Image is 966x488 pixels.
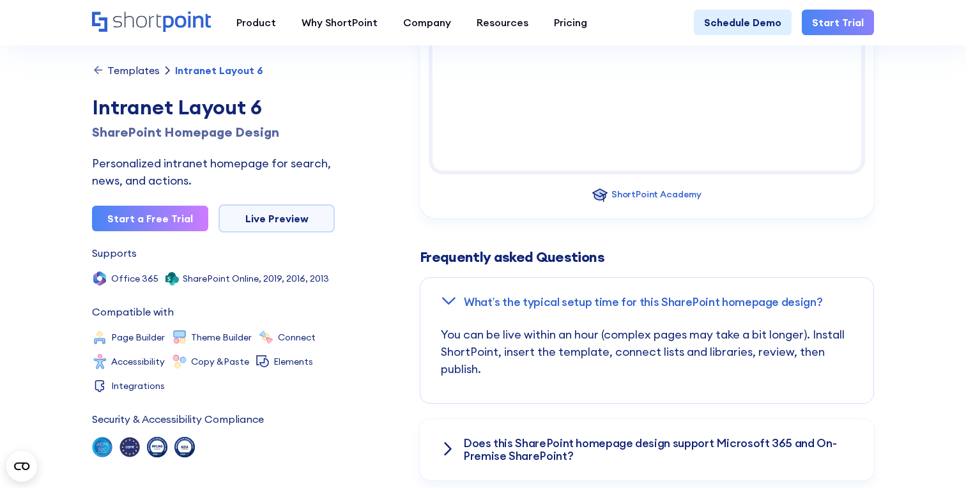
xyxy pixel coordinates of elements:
[541,10,600,35] a: Pricing
[403,15,451,30] div: Company
[191,333,252,342] div: Theme Builder
[302,15,378,30] div: Why ShortPoint
[441,326,853,403] p: You can be live within an hour (complex pages may take a bit longer). Install ShortPoint, insert ...
[477,15,528,30] div: Resources
[92,64,160,77] a: Templates
[92,92,335,123] div: Intranet Layout 6
[464,10,541,35] a: Resources
[92,437,112,457] img: soc 2
[175,65,263,75] div: Intranet Layout 6
[92,206,208,231] a: Start a Free Trial
[183,274,329,283] div: SharePoint Online, 2019, 2016, 2013
[611,188,701,201] div: ShortPoint Academy
[463,437,854,462] h3: Does this SharePoint homepage design support Microsoft 365 and On-Premise SharePoint?
[92,11,211,33] a: Home
[191,357,249,366] div: Copy &Paste
[92,155,335,189] div: Personalized intranet homepage for search, news, and actions.
[736,340,966,488] iframe: Chat Widget
[278,333,316,342] div: Connect
[554,15,587,30] div: Pricing
[92,248,137,258] div: Supports
[289,10,390,35] a: Why ShortPoint
[218,204,335,233] a: Live Preview
[111,274,158,283] div: Office 365
[111,357,165,366] div: Accessibility
[107,65,160,75] div: Templates
[111,333,165,342] div: Page Builder
[802,10,874,35] a: Start Trial
[390,10,464,35] a: Company
[464,296,822,309] h3: What’s the typical setup time for this SharePoint homepage design?
[92,414,264,424] div: Security & Accessibility Compliance
[273,357,313,366] div: Elements
[236,15,276,30] div: Product
[694,10,792,35] a: Schedule Demo
[592,187,701,202] a: ShortPoint Academy
[92,123,335,142] h1: SharePoint Homepage Design
[6,451,37,482] button: Open CMP widget
[224,10,289,35] a: Product
[111,381,165,390] div: Integrations
[92,307,174,317] div: Compatible with
[420,249,604,264] span: Frequently asked Questions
